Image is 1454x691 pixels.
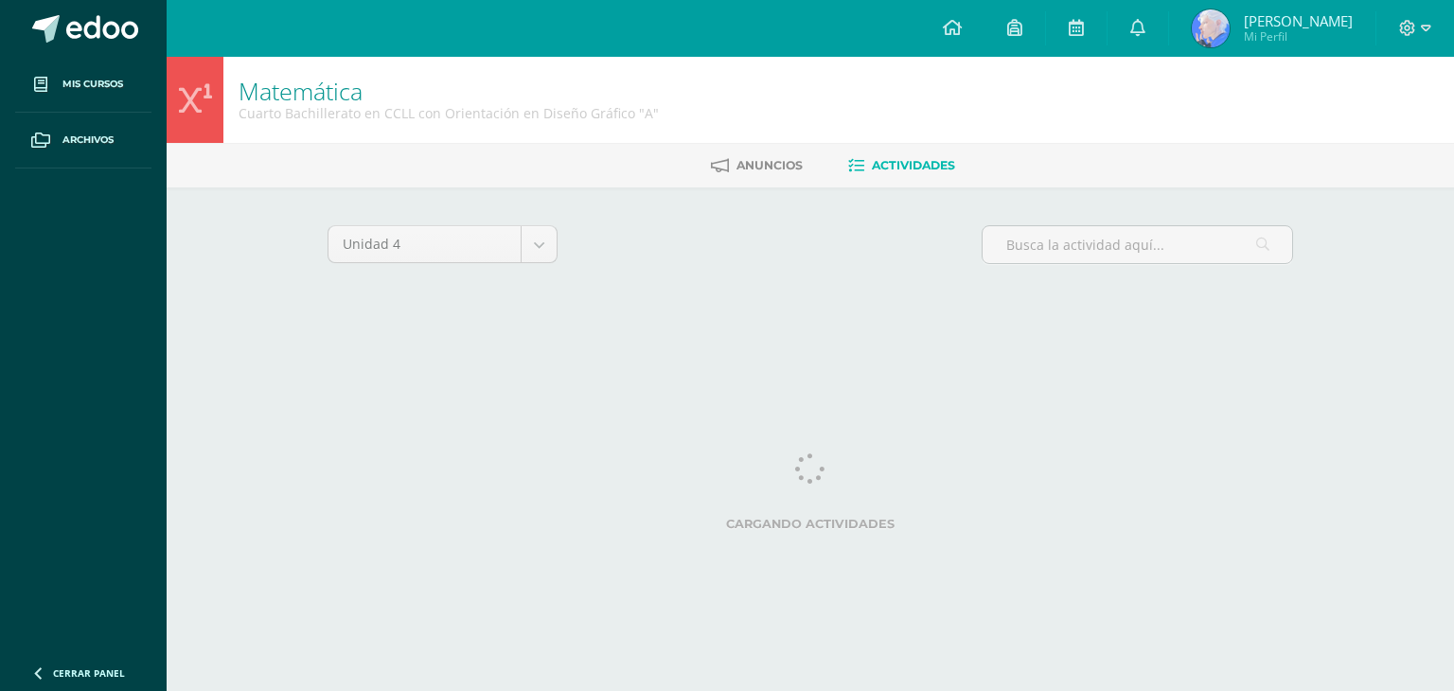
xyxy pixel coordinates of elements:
a: Anuncios [711,151,803,181]
label: Cargando actividades [328,517,1293,531]
span: [PERSON_NAME] [1244,11,1353,30]
span: Anuncios [736,158,803,172]
span: Unidad 4 [343,226,506,262]
a: Mis cursos [15,57,151,113]
a: Actividades [848,151,955,181]
input: Busca la actividad aquí... [983,226,1292,263]
a: Matemática [239,75,363,107]
span: Actividades [872,158,955,172]
span: Archivos [62,133,114,148]
img: 282ba9583256deaca2d0f16d00bd7113.png [1192,9,1230,47]
a: Archivos [15,113,151,168]
span: Mis cursos [62,77,123,92]
a: Unidad 4 [328,226,557,262]
span: Mi Perfil [1244,28,1353,44]
h1: Matemática [239,78,659,104]
span: Cerrar panel [53,666,125,680]
div: Cuarto Bachillerato en CCLL con Orientación en Diseño Gráfico 'A' [239,104,659,122]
